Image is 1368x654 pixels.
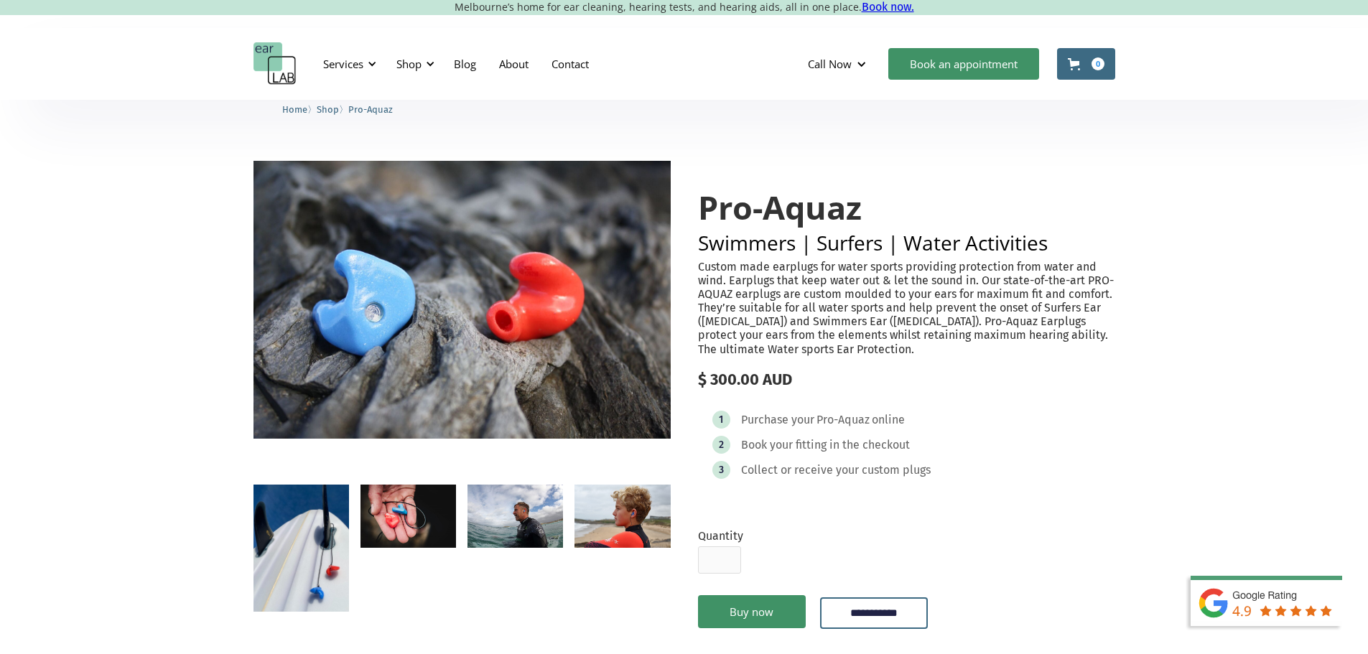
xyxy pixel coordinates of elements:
div: Collect or receive your custom plugs [741,463,931,477]
li: 〉 [317,102,348,117]
a: open lightbox [253,485,349,612]
div: Shop [396,57,422,71]
div: 2 [719,439,724,450]
a: Shop [317,102,339,116]
a: Blog [442,43,488,85]
div: Pro-Aquaz [816,413,870,427]
span: Home [282,104,307,115]
a: open lightbox [467,485,563,548]
div: Shop [388,42,439,85]
a: About [488,43,540,85]
a: Contact [540,43,600,85]
span: Shop [317,104,339,115]
a: open lightbox [574,485,670,548]
div: Call Now [808,57,852,71]
h2: Swimmers | Surfers | Water Activities [698,233,1115,253]
label: Quantity [698,529,743,543]
div: Purchase your [741,413,814,427]
a: open lightbox [360,485,456,548]
div: Call Now [796,42,881,85]
div: 1 [719,414,723,425]
div: Book your fitting in the checkout [741,438,910,452]
a: home [253,42,297,85]
a: Open cart [1057,48,1115,80]
div: Services [323,57,363,71]
span: Pro-Aquaz [348,104,393,115]
a: open lightbox [253,161,671,439]
a: Buy now [698,595,806,628]
li: 〉 [282,102,317,117]
p: Custom made earplugs for water sports providing protection from water and wind. Earplugs that kee... [698,260,1115,356]
img: Pro-Aquaz [253,161,671,439]
div: $ 300.00 AUD [698,370,1115,389]
a: Book an appointment [888,48,1039,80]
div: online [872,413,905,427]
a: Pro-Aquaz [348,102,393,116]
div: Services [315,42,381,85]
div: 3 [719,464,724,475]
a: Home [282,102,307,116]
h1: Pro-Aquaz [698,190,1115,225]
div: 0 [1092,57,1104,70]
